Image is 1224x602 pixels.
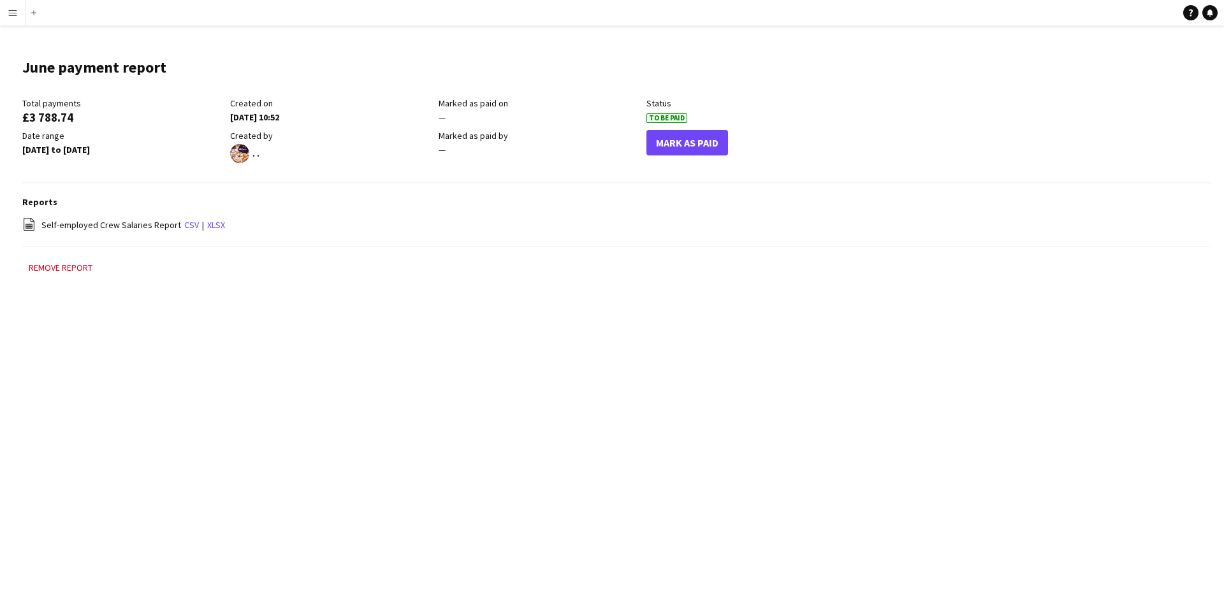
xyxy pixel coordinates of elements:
[41,219,181,231] span: Self-employed Crew Salaries Report
[184,219,199,231] a: csv
[22,130,224,141] div: Date range
[230,97,432,109] div: Created on
[22,196,1211,208] h3: Reports
[22,217,1211,233] div: |
[207,219,225,231] a: xlsx
[646,113,687,123] span: To Be Paid
[439,97,640,109] div: Marked as paid on
[22,58,166,77] h1: June payment report
[230,111,432,123] div: [DATE] 10:52
[22,97,224,109] div: Total payments
[22,144,224,155] div: [DATE] to [DATE]
[22,111,224,123] div: £3 788.74
[230,144,432,163] div: . .
[646,130,728,155] button: Mark As Paid
[230,130,432,141] div: Created by
[646,97,848,109] div: Status
[439,144,446,155] span: —
[22,260,99,275] button: Remove report
[439,111,446,123] span: —
[439,130,640,141] div: Marked as paid by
